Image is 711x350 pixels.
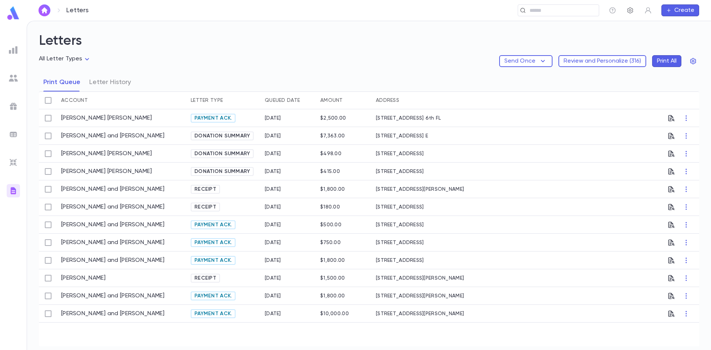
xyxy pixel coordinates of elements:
[61,310,165,317] a: [PERSON_NAME] and [PERSON_NAME]
[372,180,502,198] div: [STREET_ADDRESS][PERSON_NAME]
[372,127,502,145] div: [STREET_ADDRESS] E
[265,204,281,210] div: 5/28/2025
[661,4,699,16] button: Create
[668,112,675,124] button: Preview
[191,240,235,246] span: Payment Ack.
[320,151,341,157] div: $498.00
[320,169,340,174] div: $415.00
[372,91,502,109] div: Address
[372,269,502,287] div: [STREET_ADDRESS][PERSON_NAME]
[40,7,49,13] img: home_white.a664292cf8c1dea59945f0da9f25487c.svg
[191,91,223,109] div: Letter Type
[372,216,502,234] div: [STREET_ADDRESS]
[499,55,553,67] button: Send Once
[61,186,165,193] a: [PERSON_NAME] and [PERSON_NAME]
[265,186,281,192] div: 5/28/2025
[265,222,281,228] div: 5/28/2025
[187,91,261,109] div: Letter Type
[61,203,165,211] a: [PERSON_NAME] and [PERSON_NAME]
[265,169,281,174] div: 5/15/2025
[191,275,219,281] span: Receipt
[9,158,18,167] img: imports_grey.530a8a0e642e233f2baf0ef88e8c9fcb.svg
[191,257,235,263] span: Payment Ack.
[265,257,281,263] div: 5/28/2025
[265,151,281,157] div: 5/15/2025
[668,166,675,177] button: Preview
[261,91,317,109] div: Queued Date
[6,6,21,20] img: logo
[668,308,675,320] button: Preview
[66,6,89,14] p: Letters
[265,91,300,109] div: Queued Date
[320,204,340,210] div: $180.00
[668,130,675,142] button: Preview
[265,275,281,281] div: 6/4/2025
[320,257,345,263] div: $1,800.00
[668,148,675,160] button: Preview
[61,239,165,246] a: [PERSON_NAME] and [PERSON_NAME]
[320,115,346,121] div: $2,500.00
[668,237,675,249] button: Preview
[265,311,281,317] div: 6/25/2025
[61,91,88,109] div: Account
[89,73,131,91] button: Letter History
[372,234,502,251] div: [STREET_ADDRESS]
[320,91,343,109] div: Amount
[320,186,345,192] div: $1,800.00
[668,219,675,231] button: Preview
[668,272,675,284] button: Preview
[320,133,345,139] div: $7,363.00
[9,102,18,111] img: campaigns_grey.99e729a5f7ee94e3726e6486bddda8f1.svg
[320,311,349,317] div: $10,000.00
[372,305,502,323] div: [STREET_ADDRESS][PERSON_NAME]
[265,293,281,299] div: 6/25/2025
[372,163,502,180] div: [STREET_ADDRESS]
[61,132,165,140] a: [PERSON_NAME] and [PERSON_NAME]
[9,186,18,195] img: letters_gradient.3eab1cb48f695cfc331407e3924562ea.svg
[265,240,281,246] div: 5/28/2025
[372,287,502,305] div: [STREET_ADDRESS][PERSON_NAME]
[61,150,152,157] a: [PERSON_NAME] [PERSON_NAME]
[9,74,18,83] img: students_grey.60c7aba0da46da39d6d829b817ac14fc.svg
[191,186,219,192] span: Receipt
[61,257,165,264] a: [PERSON_NAME] and [PERSON_NAME]
[265,115,281,121] div: 1/16/2025
[668,254,675,266] button: Preview
[317,91,372,109] div: Amount
[191,222,235,228] span: Payment Ack.
[191,133,253,139] span: Donation Summary
[57,91,187,109] div: Account
[668,183,675,195] button: Preview
[376,91,399,109] div: Address
[372,251,502,269] div: [STREET_ADDRESS]
[320,222,341,228] div: $500.00
[191,115,235,121] span: Payment Ack.
[191,151,253,157] span: Donation Summary
[191,169,253,174] span: Donation Summary
[39,33,699,55] h2: Letters
[191,204,219,210] span: Receipt
[9,46,18,54] img: reports_grey.c525e4749d1bce6a11f5fe2a8de1b229.svg
[39,56,83,62] span: All Letter Types
[504,57,535,65] p: Send Once
[39,53,91,65] div: All Letter Types
[320,275,345,281] div: $1,500.00
[265,133,281,139] div: 5/13/2025
[668,201,675,213] button: Preview
[191,311,235,317] span: Payment Ack.
[61,168,152,175] a: [PERSON_NAME] [PERSON_NAME]
[320,293,345,299] div: $1,800.00
[43,73,80,91] button: Print Queue
[61,114,152,122] a: [PERSON_NAME] [PERSON_NAME]
[61,221,165,229] a: [PERSON_NAME] and [PERSON_NAME]
[372,109,502,127] div: [STREET_ADDRESS] 6th FL
[9,130,18,139] img: batches_grey.339ca447c9d9533ef1741baa751efc33.svg
[558,55,646,67] button: Review and Personalize (316)
[320,240,341,246] div: $750.00
[372,198,502,216] div: [STREET_ADDRESS]
[652,55,681,67] button: Print All
[61,274,106,282] a: [PERSON_NAME]
[191,293,235,299] span: Payment Ack.
[372,145,502,163] div: [STREET_ADDRESS]
[61,292,165,300] a: [PERSON_NAME] and [PERSON_NAME]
